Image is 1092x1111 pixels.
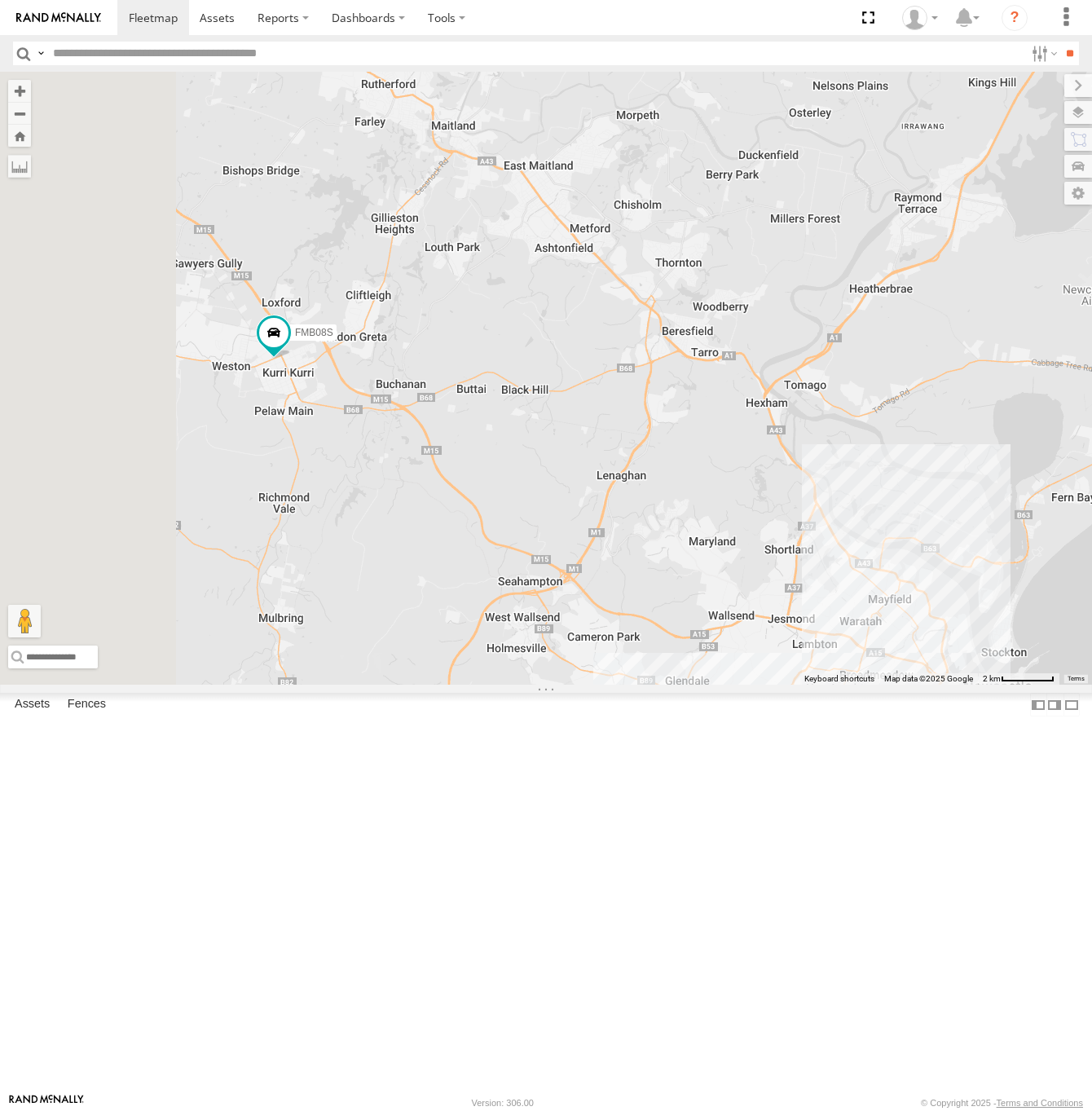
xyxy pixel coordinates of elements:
label: Hide Summary Table [1063,693,1080,716]
label: Search Filter Options [1025,42,1060,65]
label: Dock Summary Table to the Right [1046,693,1063,716]
button: Zoom Home [8,125,31,147]
div: © Copyright 2025 - [921,1098,1083,1108]
span: FMB08S [295,327,333,338]
label: Measure [8,155,31,178]
a: Terms (opens in new tab) [1068,675,1085,681]
a: Terms and Conditions [997,1098,1083,1108]
label: Fences [59,694,114,716]
label: Assets [7,694,58,716]
button: Drag Pegman onto the map to open Street View [8,605,41,637]
div: Version: 306.00 [472,1098,534,1108]
button: Keyboard shortcuts [804,673,874,685]
label: Map Settings [1064,182,1092,205]
label: Search Query [34,42,47,65]
i: ? [1002,5,1028,31]
button: Zoom out [8,102,31,125]
a: Visit our Website [9,1095,84,1111]
div: Eric Yao [896,6,944,30]
label: Dock Summary Table to the Left [1030,693,1046,716]
button: Map scale: 2 km per 62 pixels [978,673,1059,685]
span: 2 km [983,674,1001,683]
span: Map data ©2025 Google [884,674,973,683]
button: Zoom in [8,80,31,102]
img: rand-logo.svg [16,12,101,24]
